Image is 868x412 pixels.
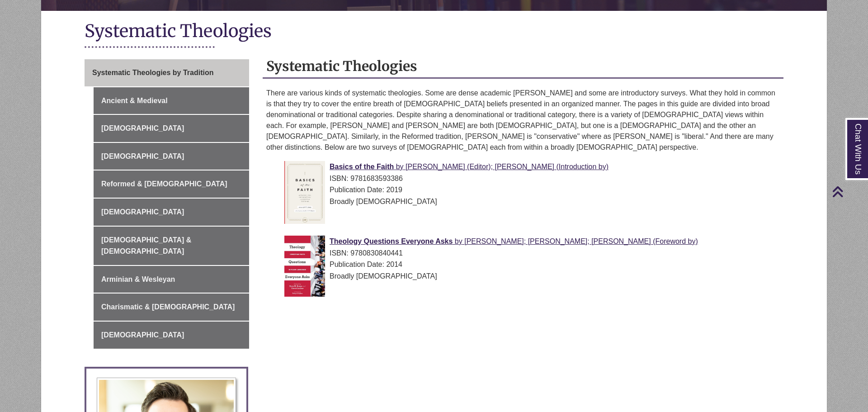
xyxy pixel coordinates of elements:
div: Publication Date: 2014 [284,259,776,270]
div: ISBN: 9781683593386 [284,173,776,185]
span: Systematic Theologies by Tradition [92,69,214,76]
a: Arminian & Wesleyan [94,266,249,293]
span: [PERSON_NAME]; [PERSON_NAME]; [PERSON_NAME] (Foreword by) [464,237,698,245]
div: ISBN: 9780830840441 [284,247,776,259]
span: by [455,237,462,245]
h2: Systematic Theologies [263,55,783,79]
a: Theology Questions Everyone Asks by [PERSON_NAME]; [PERSON_NAME]; [PERSON_NAME] (Foreword by) [330,237,698,245]
span: Basics of the Faith [330,163,394,170]
span: [PERSON_NAME] (Editor); [PERSON_NAME] (Introduction by) [406,163,609,170]
a: Back to Top [832,185,866,198]
span: by [396,163,404,170]
a: Systematic Theologies by Tradition [85,59,249,86]
div: Broadly [DEMOGRAPHIC_DATA] [284,196,776,208]
div: Broadly [DEMOGRAPHIC_DATA] [284,270,776,282]
a: Ancient & Medieval [94,87,249,114]
p: There are various kinds of systematic theologies. Some are dense academic [PERSON_NAME] and some ... [266,88,780,153]
a: [DEMOGRAPHIC_DATA] & [DEMOGRAPHIC_DATA] [94,227,249,265]
div: Guide Page Menu [85,59,249,349]
a: Basics of the Faith by [PERSON_NAME] (Editor); [PERSON_NAME] (Introduction by) [330,163,609,170]
a: [DEMOGRAPHIC_DATA] [94,143,249,170]
div: Publication Date: 2019 [284,184,776,196]
a: [DEMOGRAPHIC_DATA] [94,115,249,142]
a: Reformed & [DEMOGRAPHIC_DATA] [94,170,249,198]
a: [DEMOGRAPHIC_DATA] [94,199,249,226]
a: Charismatic & [DEMOGRAPHIC_DATA] [94,294,249,321]
span: Theology Questions Everyone Asks [330,237,453,245]
a: [DEMOGRAPHIC_DATA] [94,322,249,349]
h1: Systematic Theologies [85,20,783,44]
